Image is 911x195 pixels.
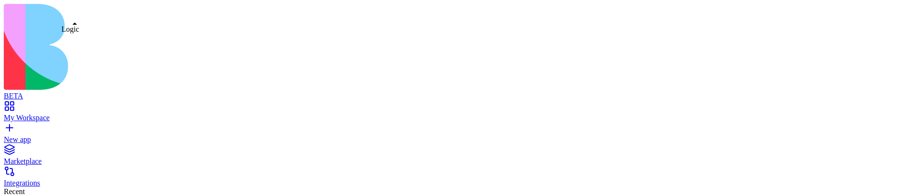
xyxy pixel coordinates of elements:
[4,149,907,166] a: Marketplace
[62,25,79,34] div: Logic
[25,1,60,16] p: 0
[4,92,907,100] div: BETA
[4,4,385,90] img: logo
[4,127,907,144] a: New app
[4,179,907,187] div: Integrations
[4,157,907,166] div: Marketplace
[4,135,907,144] div: New app
[25,40,59,49] p: Completed
[4,83,907,100] a: BETA
[25,49,59,64] p: 0
[4,170,907,187] a: Integrations
[4,114,907,122] div: My Workspace
[4,105,907,122] a: My Workspace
